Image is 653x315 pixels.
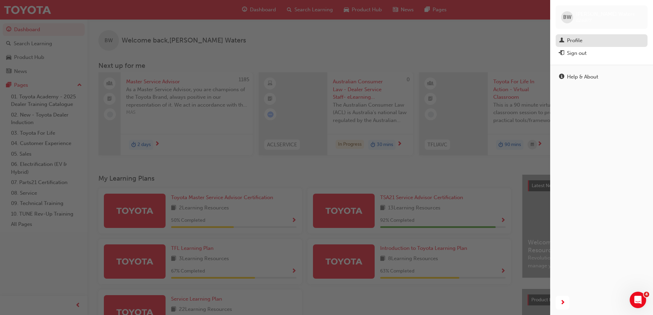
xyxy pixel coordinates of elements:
span: 626877 [576,17,592,23]
span: next-icon [560,299,565,307]
iframe: Intercom live chat [630,292,646,308]
div: Sign out [567,49,587,57]
span: BW [563,13,571,21]
button: Sign out [556,47,648,60]
span: 4 [644,292,649,297]
a: Help & About [556,71,648,83]
span: info-icon [559,74,564,80]
div: Help & About [567,73,598,81]
a: Profile [556,34,648,47]
span: [PERSON_NAME] Waters [576,11,635,17]
div: Profile [567,37,582,45]
span: man-icon [559,38,564,44]
span: exit-icon [559,50,564,57]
